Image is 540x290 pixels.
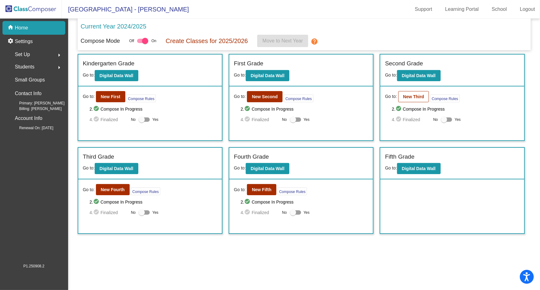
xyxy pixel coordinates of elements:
[455,116,461,123] span: Yes
[96,91,125,102] button: New First
[244,116,252,123] mat-icon: check_circle
[100,73,133,78] b: Digital Data Wall
[7,38,15,45] mat-icon: settings
[247,184,276,195] button: New Fifth
[93,116,101,123] mat-icon: check_circle
[7,24,15,32] mat-icon: home
[129,38,134,44] span: Off
[385,152,414,161] label: Fifth Grade
[385,165,397,170] span: Go to:
[246,70,289,81] button: Digital Data Wall
[152,116,158,123] span: Yes
[251,166,284,171] b: Digital Data Wall
[392,116,430,123] span: 4. Finalized
[131,187,160,195] button: Compose Rules
[93,198,101,206] mat-icon: check_circle
[234,152,269,161] label: Fourth Grade
[402,166,436,171] b: Digital Data Wall
[15,76,45,84] p: Small Groups
[55,51,63,59] mat-icon: arrow_right
[100,166,133,171] b: Digital Data Wall
[89,209,128,216] span: 4. Finalized
[131,117,136,122] span: No
[397,70,441,81] button: Digital Data Wall
[487,4,512,14] a: School
[9,106,62,112] span: Billing: [PERSON_NAME]
[83,165,95,170] span: Go to:
[252,94,278,99] b: New Second
[81,37,120,45] p: Compose Mode
[83,93,95,100] span: Go to:
[311,38,318,45] mat-icon: help
[304,209,310,216] span: Yes
[257,35,308,47] button: Move to Next Year
[93,105,101,113] mat-icon: check_circle
[96,184,130,195] button: New Fourth
[278,187,307,195] button: Compose Rules
[430,94,460,102] button: Compose Rules
[89,105,217,113] span: 2. Compose In Progress
[15,24,28,32] p: Home
[15,114,42,123] p: Account Info
[385,72,397,77] span: Go to:
[9,125,53,131] span: Renewal On: [DATE]
[385,93,397,100] span: Go to:
[234,72,246,77] span: Go to:
[62,4,189,14] span: [GEOGRAPHIC_DATA] - [PERSON_NAME]
[131,210,136,215] span: No
[81,22,146,31] p: Current Year 2024/2025
[89,198,217,206] span: 2. Compose In Progress
[402,73,436,78] b: Digital Data Wall
[15,50,30,59] span: Set Up
[234,59,263,68] label: First Grade
[304,116,310,123] span: Yes
[152,209,158,216] span: Yes
[241,198,369,206] span: 2. Compose In Progress
[241,116,279,123] span: 4. Finalized
[95,70,138,81] button: Digital Data Wall
[395,116,403,123] mat-icon: check_circle
[241,105,369,113] span: 2. Compose In Progress
[244,198,252,206] mat-icon: check_circle
[392,105,520,113] span: 2. Compose In Progress
[9,100,65,106] span: Primary: [PERSON_NAME]
[241,209,279,216] span: 4. Finalized
[410,4,437,14] a: Support
[244,105,252,113] mat-icon: check_circle
[15,38,33,45] p: Settings
[101,187,125,192] b: New Fourth
[15,89,41,98] p: Contact Info
[246,163,289,174] button: Digital Data Wall
[55,64,63,71] mat-icon: arrow_right
[515,4,540,14] a: Logout
[93,209,101,216] mat-icon: check_circle
[282,117,287,122] span: No
[234,93,246,100] span: Go to:
[83,59,135,68] label: Kindergarten Grade
[252,187,271,192] b: New Fifth
[83,187,95,193] span: Go to:
[83,72,95,77] span: Go to:
[151,38,156,44] span: On
[397,163,441,174] button: Digital Data Wall
[251,73,284,78] b: Digital Data Wall
[234,165,246,170] span: Go to:
[89,116,128,123] span: 4. Finalized
[95,163,138,174] button: Digital Data Wall
[247,91,283,102] button: New Second
[440,4,484,14] a: Learning Portal
[385,59,423,68] label: Second Grade
[127,94,156,102] button: Compose Rules
[83,152,114,161] label: Third Grade
[15,63,34,71] span: Students
[398,91,429,102] button: New Third
[234,187,246,193] span: Go to:
[403,94,424,99] b: New Third
[101,94,120,99] b: New First
[166,36,248,46] p: Create Classes for 2025/2026
[395,105,403,113] mat-icon: check_circle
[282,210,287,215] span: No
[262,38,303,43] span: Move to Next Year
[244,209,252,216] mat-icon: check_circle
[433,117,438,122] span: No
